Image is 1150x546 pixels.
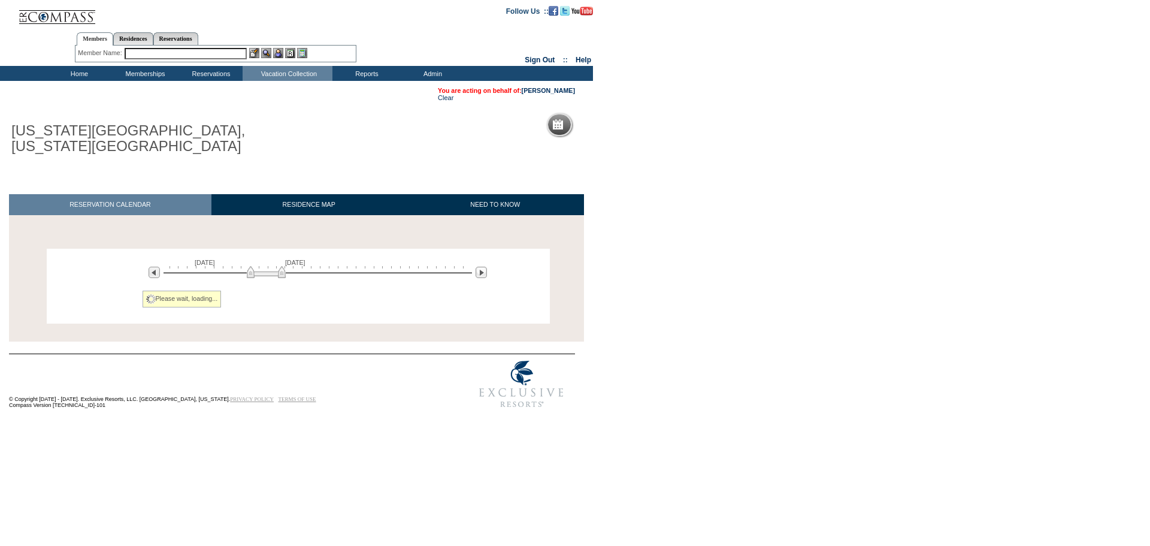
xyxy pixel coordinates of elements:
[438,94,453,101] a: Clear
[576,56,591,64] a: Help
[506,6,549,16] td: Follow Us ::
[560,7,570,14] a: Follow us on Twitter
[273,48,283,58] img: Impersonate
[406,194,584,215] a: NEED TO KNOW
[9,355,428,415] td: © Copyright [DATE] - [DATE]. Exclusive Resorts, LLC. [GEOGRAPHIC_DATA], [US_STATE]. Compass Versi...
[78,48,124,58] div: Member Name:
[45,66,111,81] td: Home
[476,267,487,278] img: Next
[522,87,575,94] a: [PERSON_NAME]
[438,87,575,94] span: You are acting on behalf of:
[243,66,332,81] td: Vacation Collection
[549,6,558,16] img: Become our fan on Facebook
[9,120,277,157] h1: [US_STATE][GEOGRAPHIC_DATA], [US_STATE][GEOGRAPHIC_DATA]
[398,66,464,81] td: Admin
[468,354,575,414] img: Exclusive Resorts
[261,48,271,58] img: View
[77,32,113,46] a: Members
[279,396,316,402] a: TERMS OF USE
[571,7,593,16] img: Subscribe to our YouTube Channel
[285,48,295,58] img: Reservations
[285,259,305,266] span: [DATE]
[153,32,198,45] a: Reservations
[9,194,211,215] a: RESERVATION CALENDAR
[332,66,398,81] td: Reports
[525,56,555,64] a: Sign Out
[177,66,243,81] td: Reservations
[195,259,215,266] span: [DATE]
[230,396,274,402] a: PRIVACY POLICY
[297,48,307,58] img: b_calculator.gif
[568,121,659,129] h5: Reservation Calendar
[146,294,156,304] img: spinner2.gif
[571,7,593,14] a: Subscribe to our YouTube Channel
[211,194,407,215] a: RESIDENCE MAP
[143,291,222,307] div: Please wait, loading...
[560,6,570,16] img: Follow us on Twitter
[111,66,177,81] td: Memberships
[149,267,160,278] img: Previous
[249,48,259,58] img: b_edit.gif
[563,56,568,64] span: ::
[113,32,153,45] a: Residences
[549,7,558,14] a: Become our fan on Facebook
